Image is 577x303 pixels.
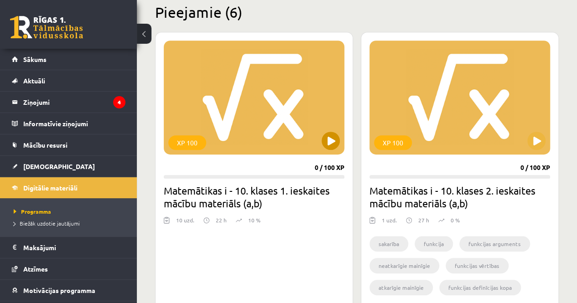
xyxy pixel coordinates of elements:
[216,216,227,224] p: 22 h
[12,70,125,91] a: Aktuāli
[23,113,125,134] legend: Informatīvie ziņojumi
[113,96,125,108] i: 4
[12,237,125,258] a: Maksājumi
[12,134,125,155] a: Mācību resursi
[369,184,550,210] h2: Matemātikas i - 10. klases 2. ieskaites mācību materiāls (a,b)
[14,207,128,216] a: Programma
[12,258,125,279] a: Atzīmes
[155,3,559,21] h2: Pieejamie (6)
[248,216,260,224] p: 10 %
[12,177,125,198] a: Digitālie materiāli
[374,135,412,150] div: XP 100
[12,280,125,301] a: Motivācijas programma
[23,162,95,170] span: [DEMOGRAPHIC_DATA]
[12,49,125,70] a: Sākums
[23,265,48,273] span: Atzīmes
[369,258,439,273] li: neatkarīgie mainīgie
[23,237,125,258] legend: Maksājumi
[382,216,397,230] div: 1 uzd.
[369,280,433,295] li: atkarīgie mainīgie
[23,286,95,294] span: Motivācijas programma
[14,219,128,227] a: Biežāk uzdotie jautājumi
[12,92,125,113] a: Ziņojumi4
[459,236,530,252] li: funkcijas arguments
[12,156,125,177] a: [DEMOGRAPHIC_DATA]
[168,135,206,150] div: XP 100
[23,55,47,63] span: Sākums
[10,16,83,39] a: Rīgas 1. Tālmācības vidusskola
[164,184,344,210] h2: Matemātikas i - 10. klases 1. ieskaites mācību materiāls (a,b)
[451,216,460,224] p: 0 %
[446,258,509,273] li: funkcijas vērtības
[12,113,125,134] a: Informatīvie ziņojumi
[23,92,125,113] legend: Ziņojumi
[415,236,453,252] li: funkcija
[439,280,521,295] li: funkcijas definīcijas kopa
[14,208,51,215] span: Programma
[23,141,68,149] span: Mācību resursi
[369,236,408,252] li: sakarība
[23,77,45,85] span: Aktuāli
[176,216,194,230] div: 10 uzd.
[23,184,78,192] span: Digitālie materiāli
[418,216,429,224] p: 27 h
[14,220,80,227] span: Biežāk uzdotie jautājumi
